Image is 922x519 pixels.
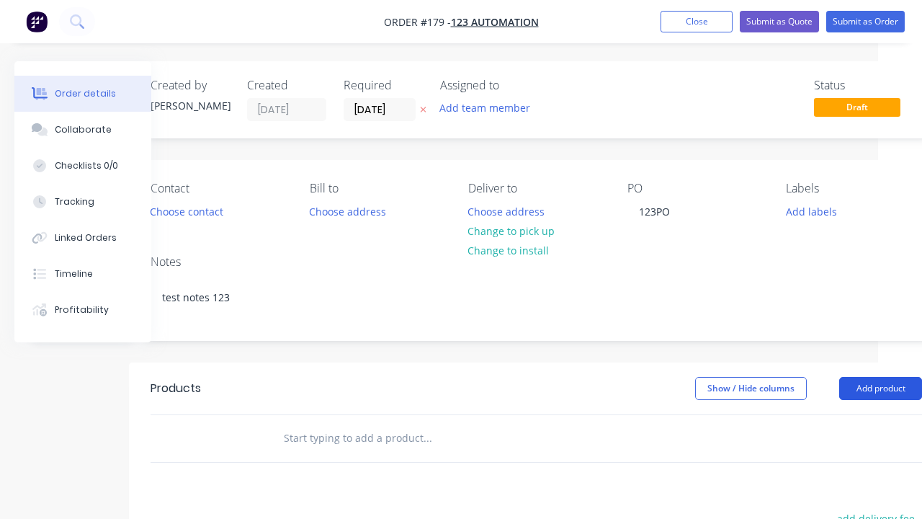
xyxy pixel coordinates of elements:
[384,15,451,29] span: Order #179 -
[814,79,922,92] div: Status
[151,98,230,113] div: [PERSON_NAME]
[468,182,604,195] div: Deliver to
[14,76,151,112] button: Order details
[14,220,151,256] button: Linked Orders
[826,11,905,32] button: Submit as Order
[55,123,112,136] div: Collaborate
[627,201,681,222] div: 123PO
[151,275,922,319] div: test notes 123
[151,255,922,269] div: Notes
[55,303,109,316] div: Profitability
[310,182,446,195] div: Bill to
[55,159,118,172] div: Checklists 0/0
[301,201,393,221] button: Choose address
[55,267,93,280] div: Timeline
[14,292,151,328] button: Profitability
[460,241,557,260] button: Change to install
[143,201,231,221] button: Choose contact
[151,380,201,397] div: Products
[26,11,48,32] img: Factory
[460,221,563,241] button: Change to pick up
[151,79,230,92] div: Created by
[55,231,117,244] div: Linked Orders
[432,98,538,117] button: Add team member
[440,98,538,117] button: Add team member
[695,377,807,400] button: Show / Hide columns
[14,112,151,148] button: Collaborate
[451,15,539,29] a: 123 Automation
[740,11,819,32] button: Submit as Quote
[627,182,764,195] div: PO
[151,182,287,195] div: Contact
[14,148,151,184] button: Checklists 0/0
[283,424,571,453] input: Start typing to add a product...
[839,377,922,400] button: Add product
[55,195,94,208] div: Tracking
[814,98,900,116] span: Draft
[55,87,116,100] div: Order details
[440,79,584,92] div: Assigned to
[14,256,151,292] button: Timeline
[786,182,922,195] div: Labels
[344,79,423,92] div: Required
[460,201,552,221] button: Choose address
[14,184,151,220] button: Tracking
[247,79,326,92] div: Created
[661,11,733,32] button: Close
[778,201,844,221] button: Add labels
